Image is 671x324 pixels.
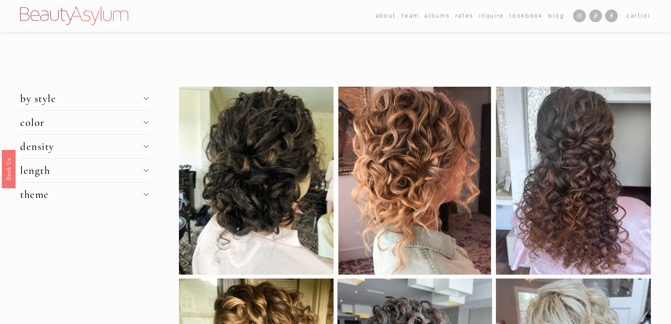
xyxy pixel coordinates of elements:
a: Rates [455,11,474,21]
button: theme [20,183,148,206]
button: by style [20,87,148,110]
a: folder dropdown [402,11,419,21]
span: 0 [644,13,648,19]
span: theme [20,188,143,201]
a: Book Us [2,149,15,188]
a: Lookbook [510,11,543,21]
a: Cart(0) [627,11,651,20]
span: color [20,116,143,129]
a: Blog [548,11,565,21]
span: about [376,11,396,20]
a: albums [424,11,450,21]
img: Beauty Asylum | Bridal Hair &amp; Makeup Charlotte &amp; Atlanta [20,7,128,25]
span: by style [20,92,143,105]
a: Inquire [479,11,504,21]
span: length [20,164,143,177]
a: folder dropdown [376,11,396,21]
span: ( ) [641,13,651,19]
span: team [402,11,419,20]
button: color [20,111,148,134]
span: density [20,140,143,153]
button: density [20,135,148,158]
button: length [20,159,148,182]
a: Instagram [573,10,586,22]
a: TikTok [589,10,602,22]
a: Facebook [605,10,618,22]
